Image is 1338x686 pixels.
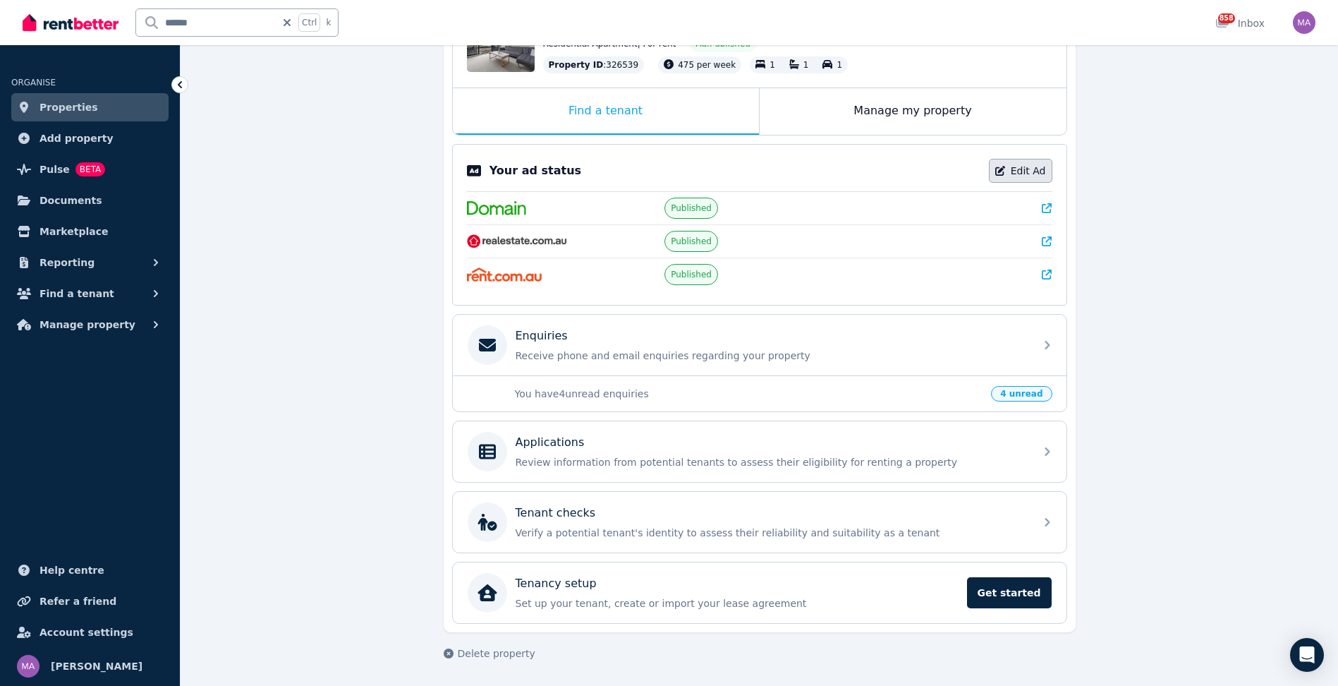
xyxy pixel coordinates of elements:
[760,88,1066,135] div: Manage my property
[23,12,118,33] img: RentBetter
[489,162,581,179] p: Your ad status
[39,161,70,178] span: Pulse
[39,562,104,579] span: Help centre
[516,327,568,344] p: Enquiries
[967,577,1052,608] span: Get started
[11,78,56,88] span: ORGANISE
[453,492,1066,553] a: Tenant checksVerify a potential tenant's identity to assess their reliability and suitability as ...
[516,434,585,451] p: Applications
[444,646,535,661] button: Delete property
[39,593,116,610] span: Refer a friend
[991,386,1052,402] span: 4 unread
[39,130,114,147] span: Add property
[11,124,169,152] a: Add property
[453,421,1066,482] a: ApplicationsReview information from potential tenants to assess their eligibility for renting a p...
[453,562,1066,623] a: Tenancy setupSet up your tenant, create or import your lease agreementGet started
[671,236,712,247] span: Published
[1215,16,1265,30] div: Inbox
[39,223,108,240] span: Marketplace
[11,155,169,183] a: PulseBETA
[39,285,114,302] span: Find a tenant
[770,60,775,70] span: 1
[1218,13,1235,23] span: 858
[549,59,604,71] span: Property ID
[515,387,983,401] p: You have 4 unread enquiries
[803,60,809,70] span: 1
[11,311,169,339] button: Manage property
[467,234,568,248] img: RealEstate.com.au
[75,162,105,176] span: BETA
[543,56,645,73] div: : 326539
[453,88,759,135] div: Find a tenant
[671,269,712,280] span: Published
[51,658,142,675] span: [PERSON_NAME]
[11,248,169,277] button: Reporting
[453,315,1066,375] a: EnquiriesReceive phone and email enquiries regarding your property
[837,60,842,70] span: 1
[516,455,1026,469] p: Review information from potential tenants to assess their eligibility for renting a property
[1290,638,1324,672] div: Open Intercom Messenger
[39,254,95,271] span: Reporting
[326,17,331,28] span: k
[17,655,39,678] img: Marc Angelone
[39,624,133,641] span: Account settings
[11,587,169,615] a: Refer a friend
[11,217,169,246] a: Marketplace
[516,526,1026,540] p: Verify a potential tenant's identity to assess their reliability and suitability as a tenant
[516,596,959,610] p: Set up your tenant, create or import your lease agreement
[458,646,535,661] span: Delete property
[989,159,1052,183] a: Edit Ad
[678,60,736,70] span: 475 per week
[516,505,596,522] p: Tenant checks
[671,203,712,214] span: Published
[516,349,1026,363] p: Receive phone and email enquiries regarding your property
[39,192,102,209] span: Documents
[11,279,169,308] button: Find a tenant
[11,618,169,646] a: Account settings
[11,186,169,215] a: Documents
[11,556,169,584] a: Help centre
[39,99,98,116] span: Properties
[39,316,135,333] span: Manage property
[467,267,542,282] img: Rent.com.au
[298,13,320,32] span: Ctrl
[11,93,169,121] a: Properties
[1293,11,1315,34] img: Marc Angelone
[516,575,597,592] p: Tenancy setup
[467,201,526,215] img: Domain.com.au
